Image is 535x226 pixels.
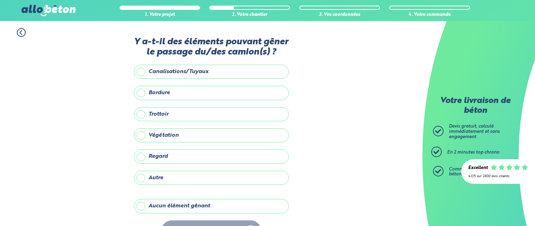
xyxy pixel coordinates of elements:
[472,199,527,218] iframe: Help widget launcher
[389,12,470,18] div: 4. Votre commande
[435,96,516,116] p: Votre livraison de béton
[468,166,488,171] div: Excellent
[120,12,200,18] div: 1. Votre projet
[134,149,289,163] label: Regard
[447,150,499,155] span: En 2 minutes top chrono
[468,174,528,178] div: 4.7/5 sur 2300 avis clients
[209,12,290,18] div: 2. Votre chantier
[449,167,505,177] span: Commandez ensuite votre béton prêt à l'emploi
[299,12,380,18] div: 3. Vos coordonnées
[134,199,289,213] label: Aucun élément gênant
[134,171,289,185] label: Autre
[134,107,289,121] label: Trottoir
[134,65,289,79] label: Canalisations/Tuyaux
[21,5,76,16] img: allobéton
[449,124,500,139] span: Devis gratuit, calculé immédiatement et sans engagement
[134,128,289,142] label: Végétation
[134,37,289,58] label: Y a-t-il des éléments pouvant gêner le passage du/des camion(s) ?
[134,86,289,100] label: Bordure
